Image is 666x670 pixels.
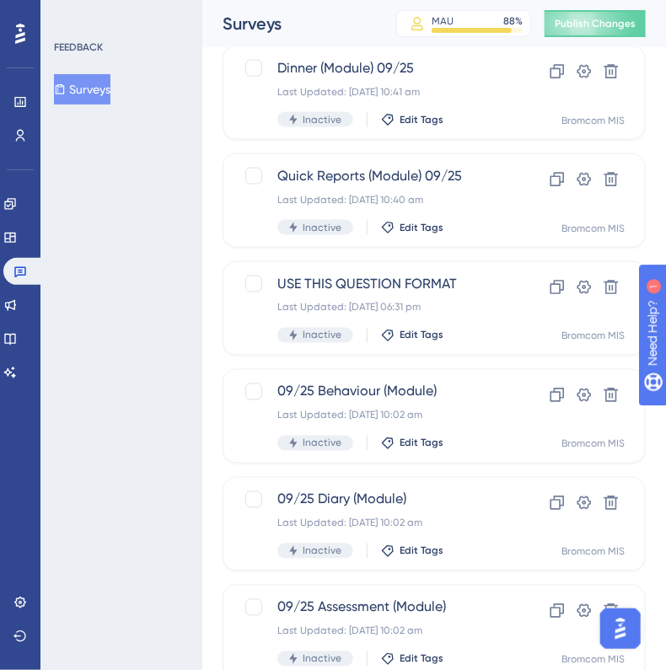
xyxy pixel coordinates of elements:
div: Last Updated: [DATE] 06:31 pm [277,301,457,314]
div: Bromcom MIS [561,437,625,451]
button: Edit Tags [381,544,443,558]
span: Edit Tags [400,652,443,666]
span: Edit Tags [400,544,443,558]
span: 09/25 Behaviour (Module) [277,382,456,402]
span: Inactive [303,113,341,126]
div: Bromcom MIS [561,222,625,235]
button: Publish Changes [545,10,646,37]
div: Last Updated: [DATE] 10:02 am [277,409,456,422]
div: Last Updated: [DATE] 10:40 am [277,193,462,206]
div: Last Updated: [DATE] 10:41 am [277,85,456,99]
span: Edit Tags [400,221,443,234]
div: Surveys [223,12,354,35]
button: Edit Tags [381,329,443,342]
span: Inactive [303,652,341,666]
div: MAU [432,14,454,28]
button: Edit Tags [381,652,443,666]
div: Bromcom MIS [561,330,625,343]
span: Edit Tags [400,113,443,126]
span: Inactive [303,221,341,234]
span: Inactive [303,544,341,558]
span: Inactive [303,437,341,450]
span: Edit Tags [400,329,443,342]
span: 09/25 Diary (Module) [277,490,456,510]
div: 1 [117,8,122,22]
span: Edit Tags [400,437,443,450]
button: Surveys [54,74,110,105]
span: Dinner (Module) 09/25 [277,58,456,78]
span: Need Help? [40,4,105,24]
span: Quick Reports (Module) 09/25 [277,166,462,186]
div: Last Updated: [DATE] 10:02 am [277,517,456,530]
button: Edit Tags [381,113,443,126]
div: Bromcom MIS [561,545,625,559]
span: USE THIS QUESTION FORMAT [277,274,457,294]
div: Last Updated: [DATE] 10:02 am [277,624,456,638]
span: 09/25 Assessment (Module) [277,598,456,618]
div: Bromcom MIS [561,114,625,127]
button: Edit Tags [381,437,443,450]
button: Edit Tags [381,221,443,234]
span: Inactive [303,329,341,342]
iframe: UserGuiding AI Assistant Launcher [595,603,646,654]
div: 88 % [503,14,523,28]
span: Publish Changes [555,17,636,30]
div: FEEDBACK [54,40,103,54]
div: Bromcom MIS [561,653,625,667]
